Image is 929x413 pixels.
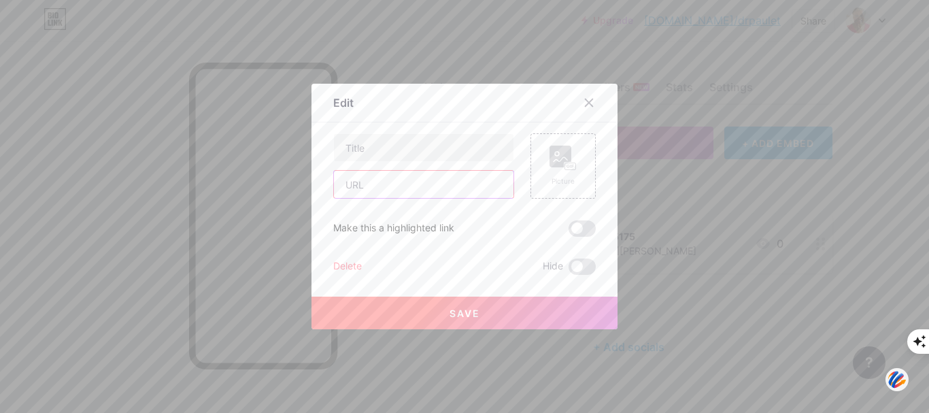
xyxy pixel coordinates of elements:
span: Hide [543,259,563,275]
div: Picture [550,176,577,186]
img: svg+xml;base64,PHN2ZyB3aWR0aD0iNDQiIGhlaWdodD0iNDQiIHZpZXdCb3g9IjAgMCA0NCA0NCIgZmlsbD0ibm9uZSIgeG... [885,367,909,393]
div: Edit [333,95,354,111]
input: URL [334,171,513,198]
span: Save [450,308,480,319]
div: Delete [333,259,362,275]
input: Title [334,134,513,161]
div: Make this a highlighted link [333,220,454,237]
button: Save [311,297,618,329]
